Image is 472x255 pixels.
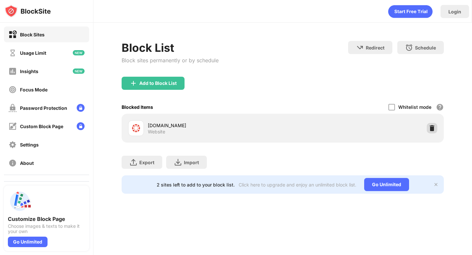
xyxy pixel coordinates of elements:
[122,57,219,64] div: Block sites permanently or by schedule
[8,189,31,213] img: push-custom-page.svg
[388,5,433,18] div: animation
[364,178,409,191] div: Go Unlimited
[433,182,439,187] img: x-button.svg
[148,122,283,129] div: [DOMAIN_NAME]
[9,30,17,39] img: block-on.svg
[20,142,39,147] div: Settings
[239,182,356,187] div: Click here to upgrade and enjoy an unlimited block list.
[77,122,85,130] img: lock-menu.svg
[157,182,235,187] div: 2 sites left to add to your block list.
[9,159,17,167] img: about-off.svg
[139,81,177,86] div: Add to Block List
[415,45,436,50] div: Schedule
[20,32,45,37] div: Block Sites
[8,237,48,247] div: Go Unlimited
[448,9,461,14] div: Login
[20,160,34,166] div: About
[20,50,46,56] div: Usage Limit
[9,104,17,112] img: password-protection-off.svg
[132,124,140,132] img: favicons
[9,67,17,75] img: insights-off.svg
[9,86,17,94] img: focus-off.svg
[398,104,431,110] div: Whitelist mode
[5,5,51,18] img: logo-blocksite.svg
[73,50,85,55] img: new-icon.svg
[366,45,384,50] div: Redirect
[20,105,67,111] div: Password Protection
[20,69,38,74] div: Insights
[9,49,17,57] img: time-usage-off.svg
[122,104,153,110] div: Blocked Items
[8,224,85,234] div: Choose images & texts to make it your own
[9,141,17,149] img: settings-off.svg
[148,129,165,135] div: Website
[122,41,219,54] div: Block List
[184,160,199,165] div: Import
[8,216,85,222] div: Customize Block Page
[139,160,154,165] div: Export
[20,124,63,129] div: Custom Block Page
[73,69,85,74] img: new-icon.svg
[20,87,48,92] div: Focus Mode
[9,122,17,130] img: customize-block-page-off.svg
[77,104,85,112] img: lock-menu.svg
